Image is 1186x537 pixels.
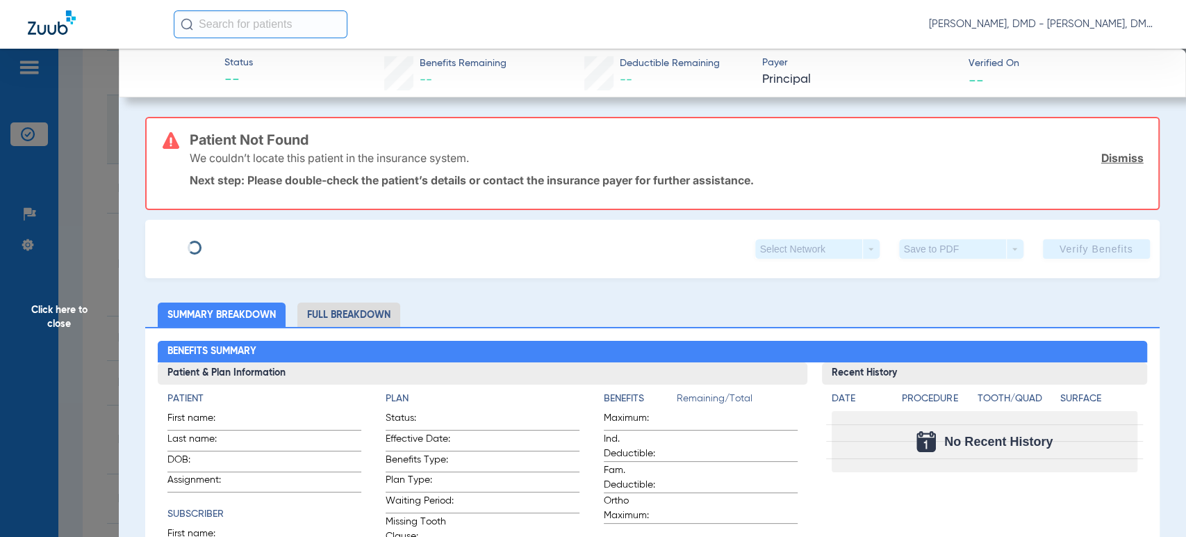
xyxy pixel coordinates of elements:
[620,56,720,71] span: Deductible Remaining
[158,303,286,327] li: Summary Breakdown
[167,432,236,451] span: Last name:
[386,392,579,406] h4: Plan
[604,432,672,461] span: Ind. Deductible:
[386,473,454,492] span: Plan Type:
[163,132,179,149] img: error-icon
[190,151,469,165] p: We couldn’t locate this patient in the insurance system.
[167,411,236,430] span: First name:
[158,362,808,385] h3: Patient & Plan Information
[604,494,672,523] span: Ortho Maximum:
[832,392,890,406] h4: Date
[386,411,454,430] span: Status:
[190,133,1143,147] h3: Patient Not Found
[174,10,347,38] input: Search for patients
[224,56,253,70] span: Status
[1060,392,1137,411] app-breakdown-title: Surface
[832,392,890,411] app-breakdown-title: Date
[761,71,956,88] span: Principal
[902,392,973,406] h4: Procedure
[1060,392,1137,406] h4: Surface
[604,463,672,492] span: Fam. Deductible:
[677,392,798,411] span: Remaining/Total
[969,56,1163,71] span: Verified On
[167,392,361,406] h4: Patient
[190,173,1143,187] p: Next step: Please double-check the patient’s details or contact the insurance payer for further a...
[916,431,936,452] img: Calendar
[604,411,672,430] span: Maximum:
[386,494,454,513] span: Waiting Period:
[604,392,677,411] app-breakdown-title: Benefits
[902,392,973,411] app-breakdown-title: Procedure
[158,341,1147,363] h2: Benefits Summary
[944,435,1053,449] span: No Recent History
[386,453,454,472] span: Benefits Type:
[420,74,432,86] span: --
[420,56,506,71] span: Benefits Remaining
[978,392,1055,406] h4: Tooth/Quad
[1117,470,1186,537] iframe: Chat Widget
[929,17,1158,31] span: [PERSON_NAME], DMD - [PERSON_NAME], DMD
[761,56,956,70] span: Payer
[28,10,76,35] img: Zuub Logo
[386,432,454,451] span: Effective Date:
[604,392,677,406] h4: Benefits
[620,74,632,86] span: --
[224,71,253,90] span: --
[1101,151,1144,165] a: Dismiss
[181,18,193,31] img: Search Icon
[167,473,236,492] span: Assignment:
[167,507,361,522] h4: Subscriber
[969,72,984,87] span: --
[297,303,400,327] li: Full Breakdown
[822,362,1147,385] h3: Recent History
[167,453,236,472] span: DOB:
[978,392,1055,411] app-breakdown-title: Tooth/Quad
